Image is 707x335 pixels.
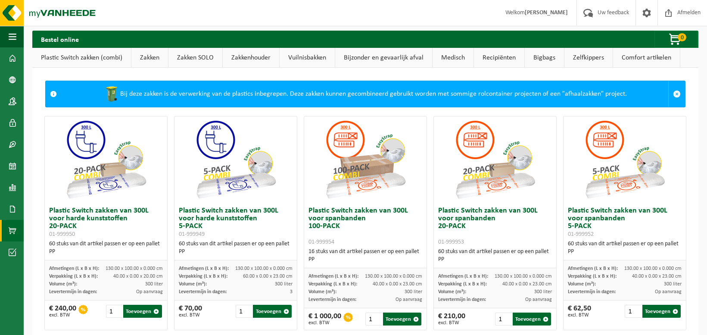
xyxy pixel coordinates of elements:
button: Toevoegen [642,305,681,318]
h3: Plastic Switch zakken van 300L voor harde kunststoffen 5-PACK [179,207,293,238]
span: excl. BTW [49,313,76,318]
h3: Plastic Switch zakken van 300L voor harde kunststoffen 20-PACK [49,207,163,238]
span: excl. BTW [179,313,202,318]
span: Levertermijn in dagen: [179,289,227,294]
span: 300 liter [275,282,293,287]
span: 300 liter [405,289,422,294]
span: Levertermijn in dagen: [438,297,486,302]
a: Comfort artikelen [613,48,680,68]
span: 01-999949 [179,231,205,238]
span: excl. BTW [308,320,341,326]
span: Afmetingen (L x B x H): [568,266,618,271]
div: PP [568,248,682,256]
span: Verpakking (L x B x H): [568,274,617,279]
input: 1 [106,305,123,318]
a: Zakkenhouder [223,48,279,68]
img: 01-999953 [452,116,538,203]
a: Medisch [433,48,473,68]
div: Bij deze zakken is de verwerking van de plastics inbegrepen. Deze zakken kunnen gecombineerd gebr... [61,81,668,107]
span: Verpakking (L x B x H): [438,282,487,287]
span: 40.00 x 0.00 x 23.00 cm [373,282,422,287]
span: Afmetingen (L x B x H): [438,274,488,279]
span: Verpakking (L x B x H): [179,274,227,279]
div: € 62,50 [568,305,591,318]
span: excl. BTW [568,313,591,318]
span: 40.00 x 0.00 x 20.00 cm [113,274,163,279]
span: 0 [678,33,686,41]
div: PP [438,256,552,263]
span: 60.00 x 0.00 x 23.00 cm [243,274,293,279]
div: € 240,00 [49,305,76,318]
span: Afmetingen (L x B x H): [308,274,358,279]
input: 1 [236,305,252,318]
button: Toevoegen [123,305,162,318]
img: 01-999950 [63,116,149,203]
span: Op aanvraag [136,289,163,294]
span: Volume (m³): [438,289,466,294]
strong: [PERSON_NAME] [525,9,568,16]
a: Vuilnisbakken [280,48,335,68]
button: Toevoegen [383,313,421,326]
span: Verpakking (L x B x H): [49,274,98,279]
span: Levertermijn in dagen: [49,289,97,294]
span: Levertermijn in dagen: [308,297,356,302]
img: 01-999949 [193,116,279,203]
h2: Bestel online [32,31,87,47]
span: 130.00 x 100.00 x 0.000 cm [365,274,422,279]
span: 40.00 x 0.00 x 23.00 cm [502,282,552,287]
span: 40.00 x 0.00 x 23.00 cm [632,274,682,279]
div: 60 stuks van dit artikel passen er op een pallet [438,248,552,263]
div: 60 stuks van dit artikel passen er op een pallet [568,240,682,256]
h3: Plastic Switch zakken van 300L voor spanbanden 100-PACK [308,207,422,246]
span: Volume (m³): [308,289,336,294]
span: 01-999952 [568,231,594,238]
h3: Plastic Switch zakken van 300L voor spanbanden 20-PACK [438,207,552,246]
div: 16 stuks van dit artikel passen er op een pallet [308,248,422,263]
a: Zakken SOLO [168,48,222,68]
span: 130.00 x 100.00 x 0.000 cm [495,274,552,279]
span: 01-999953 [438,239,464,245]
a: Bigbags [525,48,564,68]
div: € 70,00 [179,305,202,318]
span: Op aanvraag [396,297,422,302]
span: 130.00 x 100.00 x 0.000 cm [624,266,682,271]
a: Zakken [131,48,168,68]
div: 60 stuks van dit artikel passen er op een pallet [179,240,293,256]
span: 130.00 x 100.00 x 0.000 cm [235,266,293,271]
a: Recipiënten [474,48,524,68]
a: Zelfkippers [564,48,613,68]
span: 300 liter [534,289,552,294]
span: Volume (m³): [49,282,77,287]
div: PP [179,248,293,256]
input: 1 [365,313,382,326]
button: Toevoegen [253,305,291,318]
span: 300 liter [145,282,163,287]
span: Verpakking (L x B x H): [308,282,357,287]
a: Bijzonder en gevaarlijk afval [335,48,432,68]
img: 01-999954 [322,116,408,203]
button: 0 [654,31,698,48]
span: Volume (m³): [568,282,596,287]
input: 1 [625,305,642,318]
span: Afmetingen (L x B x H): [49,266,99,271]
span: Volume (m³): [179,282,207,287]
a: Sluit melding [668,81,685,107]
div: € 210,00 [438,313,465,326]
input: 1 [495,313,512,326]
h3: Plastic Switch zakken van 300L voor spanbanden 5-PACK [568,207,682,238]
div: € 1 000,00 [308,313,341,326]
span: 01-999954 [308,239,334,245]
span: 300 liter [664,282,682,287]
span: Levertermijn in dagen: [568,289,616,294]
span: Afmetingen (L x B x H): [179,266,229,271]
button: Toevoegen [513,313,551,326]
div: 60 stuks van dit artikel passen er op een pallet [49,240,163,256]
span: excl. BTW [438,320,465,326]
div: PP [308,256,422,263]
span: Op aanvraag [655,289,682,294]
span: Op aanvraag [525,297,552,302]
img: WB-0240-HPE-GN-50.png [103,85,120,103]
span: 3 [290,289,293,294]
span: 130.00 x 100.00 x 0.000 cm [106,266,163,271]
img: 01-999952 [582,116,668,203]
